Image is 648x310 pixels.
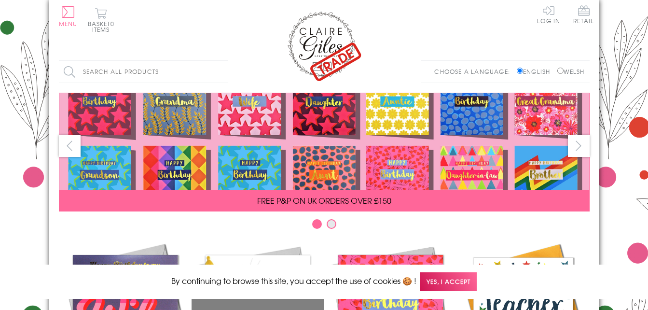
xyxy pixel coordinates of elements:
span: Retail [573,5,594,24]
button: Carousel Page 1 (Current Slide) [312,219,322,229]
span: FREE P&P ON UK ORDERS OVER £150 [257,195,391,206]
button: Basket0 items [88,8,114,32]
p: Choose a language: [434,67,515,76]
button: Menu [59,6,78,27]
button: prev [59,135,81,157]
button: Carousel Page 2 [327,219,336,229]
label: English [517,67,555,76]
span: Menu [59,19,78,28]
input: English [517,68,523,74]
span: 0 items [92,19,114,34]
button: next [568,135,590,157]
img: Claire Giles Trade [286,10,363,82]
a: Log In [537,5,560,24]
a: Retail [573,5,594,26]
input: Welsh [557,68,564,74]
label: Welsh [557,67,585,76]
div: Carousel Pagination [59,219,590,234]
span: Yes, I accept [420,272,477,291]
input: Search [218,61,228,83]
input: Search all products [59,61,228,83]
